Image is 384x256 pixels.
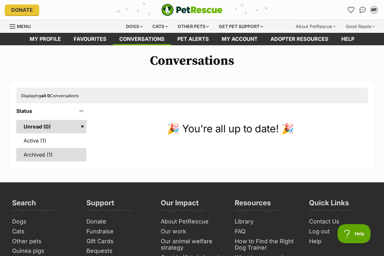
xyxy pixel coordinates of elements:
[306,227,374,237] a: Log out
[264,33,335,45] a: Adopter resources
[86,198,114,211] h3: Support
[371,7,377,13] div: MF
[232,217,300,227] a: Library
[306,217,374,227] a: Contact Us
[359,7,366,13] img: chat-41dd97257d64d25036548639549fe6c8038ab92f7586957e7f3b1b290dea8141.svg
[16,134,86,147] a: Active (1)
[214,20,268,33] div: Get pet support
[346,5,379,15] ul: Account quick links
[23,33,67,45] a: My profile
[337,224,371,243] iframe: Help Scout Beacon - Open
[161,4,223,16] a: PetRescue
[291,20,340,33] div: About PetRescue
[161,4,223,16] img: logo-e224e6f780fb5917bec1dbf3a21bbac754714ae5b6737aabdf751b685950b380.svg
[12,198,36,211] h3: Search
[93,121,368,136] p: 🎉 You're all up to date! 🎉
[113,33,171,45] a: conversations
[10,20,35,32] a: Menu
[84,217,152,227] a: Donate
[16,120,86,133] a: Unread (0)
[10,237,78,246] a: Other pets
[161,198,199,211] h3: Our Impact
[232,237,300,253] a: How to Find the Right Dog Trainer
[171,33,215,45] a: Pet alerts
[358,5,368,15] a: Conversations
[158,217,226,227] a: About PetRescue
[67,33,113,45] a: Favourites
[158,237,226,253] a: Our animal welfare strategy
[5,4,39,15] a: Donate
[84,237,152,246] a: Gift Cards
[21,93,79,98] span: Displaying Conversations
[10,227,78,237] a: Cats
[341,20,379,33] div: Good Reads
[41,93,50,98] strong: all 0
[232,227,300,237] a: FAQ
[16,108,86,114] header: Status
[346,5,356,15] a: Favourites
[335,33,361,45] a: Help
[173,20,213,33] div: Other pets
[148,20,172,33] div: Cats
[122,20,147,33] div: Dogs
[306,237,374,246] a: Help
[309,198,349,211] h3: Quick Links
[158,227,226,237] a: Our work
[10,246,78,256] a: Guinea pigs
[10,217,78,227] a: Dogs
[16,148,86,161] a: Archived (1)
[84,246,152,256] a: Bequests
[17,24,31,29] span: Menu
[215,33,264,45] a: My account
[84,227,152,237] a: Fundraise
[235,198,271,211] h3: Resources
[369,5,379,15] button: My account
